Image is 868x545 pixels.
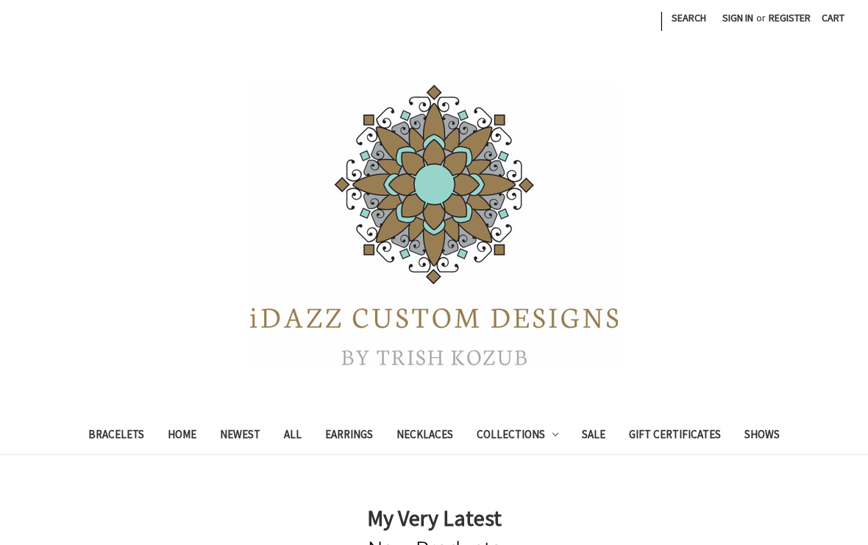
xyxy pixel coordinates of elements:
a: Shows [733,418,791,454]
li: | [658,6,664,34]
a: Gift Certificates [617,418,733,454]
a: Bracelets [77,418,156,454]
a: Collections [465,418,571,454]
a: Home [156,418,208,454]
span: Cart [822,11,844,24]
a: Sale [570,418,617,454]
a: Newest [208,418,272,454]
span: or [755,10,767,26]
a: Earrings [313,418,385,454]
img: iDazz Custom Designs [250,85,618,365]
a: Necklaces [385,418,465,454]
strong: My Very Latest [367,504,502,532]
a: All [272,418,313,454]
